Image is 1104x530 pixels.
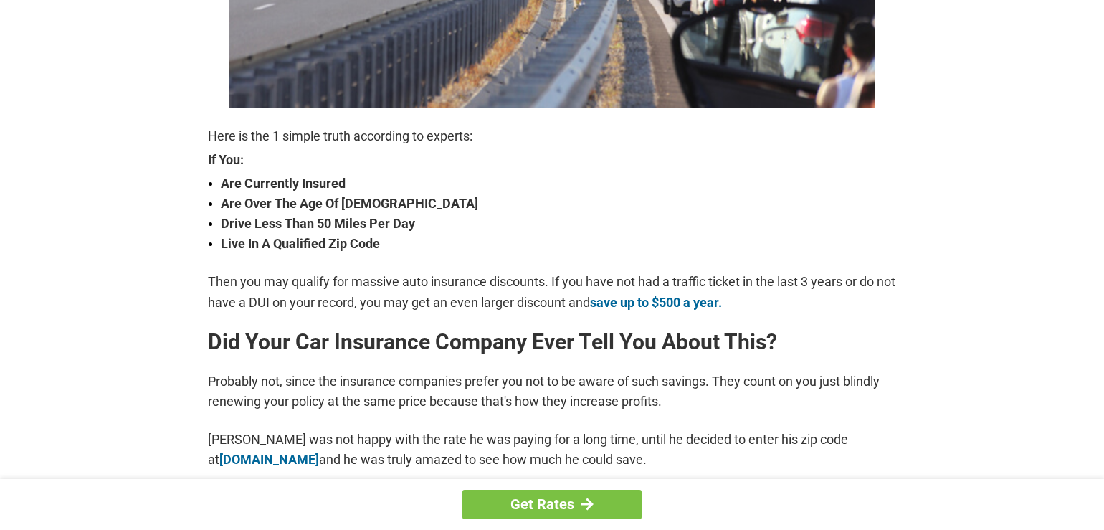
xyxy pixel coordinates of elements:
[219,452,319,467] a: [DOMAIN_NAME]
[208,430,896,470] p: [PERSON_NAME] was not happy with the rate he was paying for a long time, until he decided to ente...
[208,126,896,146] p: Here is the 1 simple truth according to experts:
[462,490,642,519] a: Get Rates
[208,272,896,312] p: Then you may qualify for massive auto insurance discounts. If you have not had a traffic ticket i...
[221,214,896,234] strong: Drive Less Than 50 Miles Per Day
[221,194,896,214] strong: Are Over The Age Of [DEMOGRAPHIC_DATA]
[208,372,896,412] p: Probably not, since the insurance companies prefer you not to be aware of such savings. They coun...
[208,331,896,354] h2: Did Your Car Insurance Company Ever Tell You About This?
[221,234,896,254] strong: Live In A Qualified Zip Code
[590,295,722,310] a: save up to $500 a year.
[221,174,896,194] strong: Are Currently Insured
[208,153,896,166] strong: If You:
